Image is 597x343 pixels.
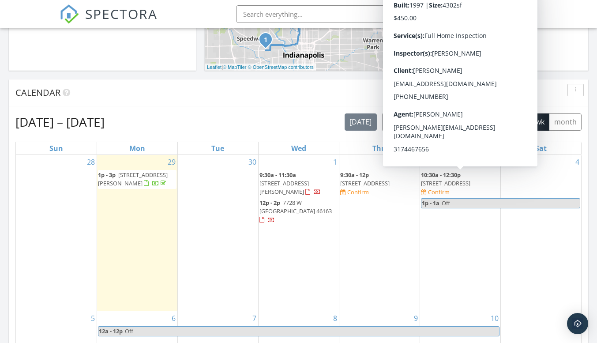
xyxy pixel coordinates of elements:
[421,199,440,208] span: 1p - 1a
[500,155,581,311] td: Go to October 4, 2025
[98,171,116,179] span: 1p - 3p
[170,311,177,325] a: Go to October 6, 2025
[264,37,267,43] i: 1
[259,179,309,196] span: [STREET_ADDRESS][PERSON_NAME]
[412,311,420,325] a: Go to October 9, 2025
[340,188,369,196] a: Confirm
[570,311,581,325] a: Go to October 11, 2025
[421,179,470,187] span: [STREET_ADDRESS]
[248,64,314,70] a: © OpenStreetMap contributors
[259,199,332,215] span: 7728 W [GEOGRAPHIC_DATA] 46163
[421,170,499,198] a: 10:30a - 12:30p [STREET_ADDRESS] Confirm
[259,171,321,196] a: 9:30a - 11:30a [STREET_ADDRESS][PERSON_NAME]
[340,179,390,187] span: [STREET_ADDRESS]
[259,170,338,198] a: 9:30a - 11:30a [STREET_ADDRESS][PERSON_NAME]
[15,113,105,131] h2: [DATE] – [DATE]
[493,155,500,169] a: Go to October 3, 2025
[236,5,413,23] input: Search everything...
[247,155,258,169] a: Go to September 30, 2025
[331,311,339,325] a: Go to October 8, 2025
[266,39,271,45] div: 517 N Alton Ave, Indianapolis, IN 46222
[340,170,419,198] a: 9:30a - 12p [STREET_ADDRESS] Confirm
[98,171,168,187] a: 1p - 3p [STREET_ADDRESS][PERSON_NAME]
[489,311,500,325] a: Go to October 10, 2025
[347,188,369,196] div: Confirm
[402,113,423,131] button: Next
[469,113,496,131] button: week
[447,113,469,131] button: day
[97,155,177,311] td: Go to September 29, 2025
[421,171,461,179] span: 10:30a - 12:30p
[289,142,308,155] a: Wednesday
[428,113,448,131] button: list
[166,155,177,169] a: Go to September 29, 2025
[125,327,133,335] span: Off
[98,171,168,187] span: [STREET_ADDRESS][PERSON_NAME]
[177,155,258,311] td: Go to September 30, 2025
[259,171,296,179] span: 9:30a - 11:30a
[16,155,97,311] td: Go to September 28, 2025
[421,171,470,187] a: 10:30a - 12:30p [STREET_ADDRESS]
[428,188,450,196] div: Confirm
[259,198,338,226] a: 12p - 2p 7728 W [GEOGRAPHIC_DATA] 46163
[48,142,65,155] a: Sunday
[445,14,532,23] div: Top Dog Home Inspection
[259,199,280,207] span: 12p - 2p
[85,155,97,169] a: Go to September 28, 2025
[574,155,581,169] a: Go to October 4, 2025
[421,188,450,196] a: Confirm
[89,311,97,325] a: Go to October 5, 2025
[468,5,525,14] div: [PERSON_NAME]
[442,199,450,207] span: Off
[420,155,500,311] td: Go to October 3, 2025
[85,4,158,23] span: SPECTORA
[345,113,377,131] button: [DATE]
[251,311,258,325] a: Go to October 7, 2025
[128,142,147,155] a: Monday
[223,64,247,70] a: © MapTiler
[412,155,420,169] a: Go to October 2, 2025
[533,142,548,155] a: Saturday
[98,170,176,189] a: 1p - 3p [STREET_ADDRESS][PERSON_NAME]
[331,155,339,169] a: Go to October 1, 2025
[207,64,222,70] a: Leaflet
[258,155,339,311] td: Go to October 1, 2025
[549,113,582,131] button: month
[525,113,549,131] button: 4 wk
[205,64,316,71] div: |
[371,142,388,155] a: Thursday
[98,327,123,336] span: 12a - 12p
[340,171,390,187] a: 9:30a - 12p [STREET_ADDRESS]
[60,4,79,24] img: The Best Home Inspection Software - Spectora
[15,87,60,98] span: Calendar
[340,171,369,179] span: 9:30a - 12p
[382,113,403,131] button: Previous
[567,313,588,334] div: Open Intercom Messenger
[60,12,158,30] a: SPECTORA
[496,113,526,131] button: cal wk
[210,142,226,155] a: Tuesday
[339,155,420,311] td: Go to October 2, 2025
[454,142,466,155] a: Friday
[259,199,332,223] a: 12p - 2p 7728 W [GEOGRAPHIC_DATA] 46163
